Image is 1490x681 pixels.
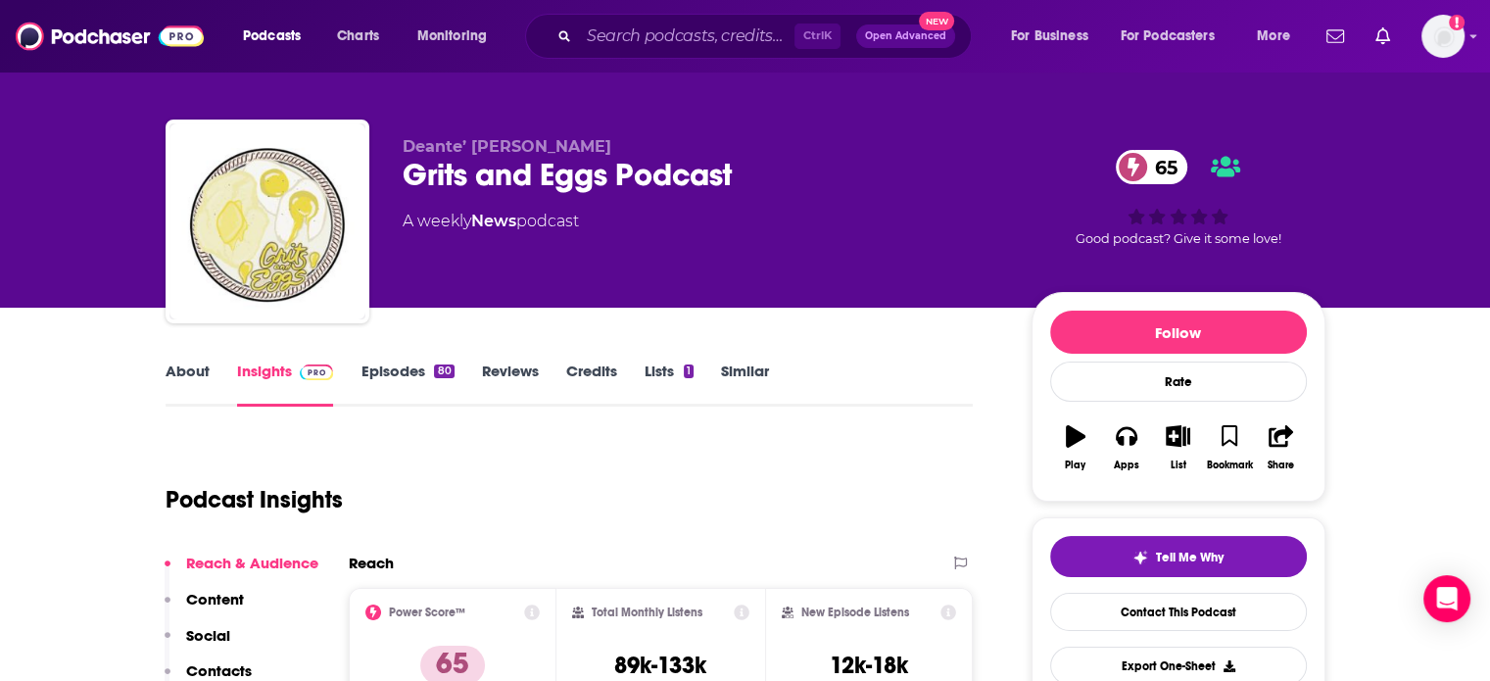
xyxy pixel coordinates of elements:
button: Share [1255,413,1306,483]
span: Ctrl K [794,24,841,49]
h2: Power Score™ [389,606,465,619]
svg: Add a profile image [1449,15,1465,30]
div: Apps [1114,460,1139,471]
img: tell me why sparkle [1132,550,1148,565]
button: open menu [404,21,512,52]
span: Podcasts [243,23,301,50]
div: Play [1065,460,1085,471]
button: tell me why sparkleTell Me Why [1050,536,1307,577]
a: Charts [324,21,391,52]
button: Follow [1050,311,1307,354]
div: 65Good podcast? Give it some love! [1032,137,1325,259]
button: Social [165,626,230,662]
h2: New Episode Listens [801,606,909,619]
span: For Business [1011,23,1088,50]
span: Open Advanced [865,31,946,41]
button: Bookmark [1204,413,1255,483]
p: Content [186,590,244,608]
p: Social [186,626,230,645]
div: Rate [1050,362,1307,402]
div: Share [1268,460,1294,471]
h2: Total Monthly Listens [592,606,702,619]
input: Search podcasts, credits, & more... [579,21,794,52]
img: Grits and Eggs Podcast [169,123,365,319]
span: For Podcasters [1121,23,1215,50]
a: Episodes80 [360,362,454,407]
span: 65 [1135,150,1187,184]
span: Logged in as LaurenCarrane [1421,15,1465,58]
a: Reviews [482,362,539,407]
button: open menu [997,21,1113,52]
button: open menu [229,21,326,52]
div: Open Intercom Messenger [1423,575,1470,622]
h1: Podcast Insights [166,485,343,514]
img: Podchaser Pro [300,365,334,380]
div: A weekly podcast [403,210,579,233]
button: open menu [1243,21,1315,52]
button: List [1152,413,1203,483]
div: 1 [684,365,694,378]
div: 80 [434,365,454,378]
a: Contact This Podcast [1050,593,1307,631]
span: Monitoring [417,23,487,50]
a: Lists1 [645,362,694,407]
div: Bookmark [1206,460,1252,471]
img: Podchaser - Follow, Share and Rate Podcasts [16,18,204,55]
a: Show notifications dropdown [1368,20,1398,53]
a: Similar [721,362,769,407]
button: Reach & Audience [165,554,318,590]
span: Deante’ [PERSON_NAME] [403,137,611,156]
h2: Reach [349,554,394,572]
span: More [1257,23,1290,50]
a: InsightsPodchaser Pro [237,362,334,407]
h3: 12k-18k [830,651,908,680]
a: News [471,212,516,230]
button: Show profile menu [1421,15,1465,58]
img: User Profile [1421,15,1465,58]
button: Apps [1101,413,1152,483]
span: Good podcast? Give it some love! [1076,231,1281,246]
button: Open AdvancedNew [856,24,955,48]
button: open menu [1108,21,1243,52]
span: Charts [337,23,379,50]
span: Tell Me Why [1156,550,1224,565]
div: Search podcasts, credits, & more... [544,14,990,59]
span: New [919,12,954,30]
a: 65 [1116,150,1187,184]
a: Show notifications dropdown [1319,20,1352,53]
p: Reach & Audience [186,554,318,572]
h3: 89k-133k [614,651,706,680]
button: Content [165,590,244,626]
p: Contacts [186,661,252,680]
button: Play [1050,413,1101,483]
a: Credits [566,362,617,407]
div: List [1171,460,1186,471]
a: About [166,362,210,407]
